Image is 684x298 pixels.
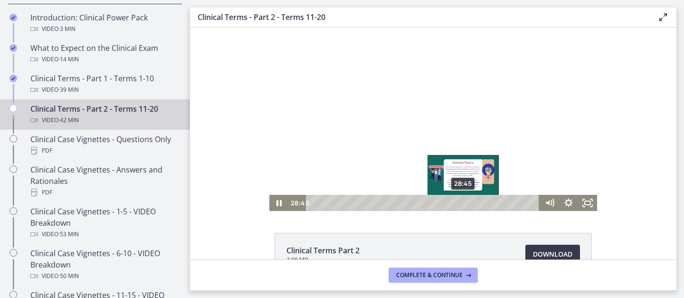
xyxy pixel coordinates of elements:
div: Clinical Case Vignettes - 6-10 - VIDEO Breakdown [30,248,179,282]
div: Clinical Terms - Part 1 - Terms 1-10 [30,73,179,96]
span: Download [533,249,572,260]
div: Video [30,23,179,35]
span: Clinical Terms Part 2 [286,245,360,256]
i: Completed [9,75,17,82]
span: · 53 min [58,229,79,240]
span: · 50 min [58,270,79,282]
div: Video [30,115,179,126]
span: 2.99 MB [286,256,360,264]
div: Video [30,270,179,282]
div: Clinical Case Vignettes - 1-5 - VIDEO Breakdown [30,206,179,240]
button: Mute [350,167,369,183]
a: Download [525,245,580,264]
h3: Clinical Terms - Part 2 - Terms 11-20 [198,11,642,23]
div: PDF [30,145,179,156]
span: · 3 min [58,23,76,35]
button: Complete & continue [389,268,478,283]
button: Fullscreen [388,167,407,183]
div: Clinical Terms - Part 2 - Terms 11-20 [30,103,179,126]
span: · 39 min [58,84,79,96]
div: Introduction: Clinical Power Pack [30,12,179,35]
div: Clinical Case Vignettes - Answers and Rationales [30,164,179,198]
span: · 14 min [58,54,79,65]
div: Video [30,84,179,96]
div: Video [30,54,179,65]
button: Show settings menu [369,167,388,183]
i: Completed [9,14,17,21]
span: · 42 min [58,115,79,126]
div: PDF [30,187,179,198]
i: Completed [9,44,17,52]
div: Video [30,229,179,240]
div: Clinical Case Vignettes - Questions Only [30,134,179,156]
iframe: To enrich screen reader interactions, please activate Accessibility in Grammarly extension settings [190,28,676,211]
div: What to Expect on the Clinical Exam [30,42,179,65]
span: Complete & continue [396,271,463,279]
